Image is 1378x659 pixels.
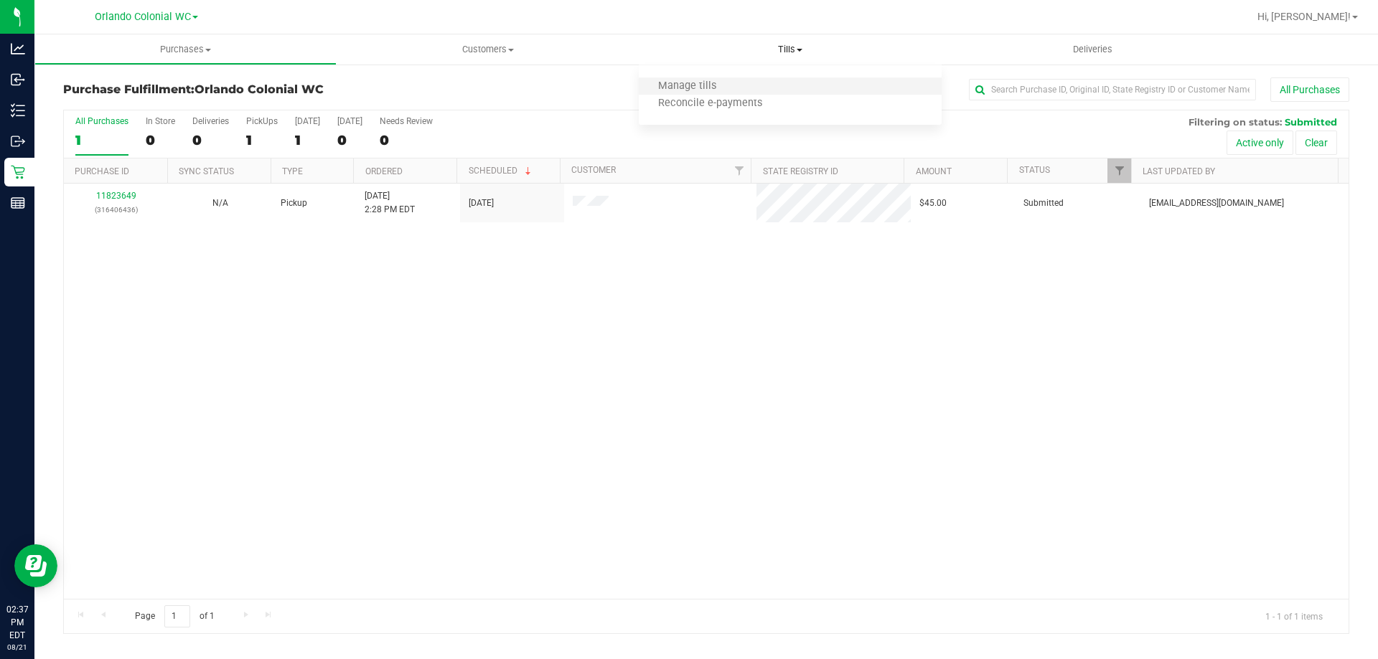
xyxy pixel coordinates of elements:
[916,166,952,176] a: Amount
[639,34,941,65] a: Tills Manage tills Reconcile e-payments
[194,82,324,96] span: Orlando Colonial WC
[337,116,362,126] div: [DATE]
[95,11,191,23] span: Orlando Colonial WC
[969,79,1256,100] input: Search Purchase ID, Original ID, State Registry ID or Customer Name...
[11,165,25,179] inline-svg: Retail
[192,116,229,126] div: Deliveries
[1149,196,1284,210] span: [EMAIL_ADDRESS][DOMAIN_NAME]
[1019,165,1050,175] a: Status
[337,132,362,148] div: 0
[1107,158,1131,183] a: Filter
[6,603,28,642] p: 02:37 PM EDT
[281,196,307,210] span: Pickup
[1254,605,1334,627] span: 1 - 1 of 1 items
[123,605,226,627] span: Page of 1
[146,116,175,126] div: In Store
[75,132,128,148] div: 1
[295,132,320,148] div: 1
[1257,11,1351,22] span: Hi, [PERSON_NAME]!
[1270,77,1349,102] button: All Purchases
[246,116,278,126] div: PickUps
[1054,43,1132,56] span: Deliveries
[179,166,234,176] a: Sync Status
[11,72,25,87] inline-svg: Inbound
[11,103,25,118] inline-svg: Inventory
[11,42,25,56] inline-svg: Analytics
[639,43,941,56] span: Tills
[380,116,433,126] div: Needs Review
[365,189,415,217] span: [DATE] 2:28 PM EDT
[75,166,129,176] a: Purchase ID
[1023,196,1064,210] span: Submitted
[212,196,228,210] button: N/A
[146,132,175,148] div: 0
[212,198,228,208] span: Not Applicable
[337,34,639,65] a: Customers
[380,132,433,148] div: 0
[295,116,320,126] div: [DATE]
[14,544,57,587] iframe: Resource center
[469,166,534,176] a: Scheduled
[246,132,278,148] div: 1
[75,116,128,126] div: All Purchases
[469,196,494,210] span: [DATE]
[1295,131,1337,155] button: Clear
[282,166,303,176] a: Type
[1285,116,1337,128] span: Submitted
[919,196,947,210] span: $45.00
[1143,166,1215,176] a: Last Updated By
[35,43,336,56] span: Purchases
[96,191,136,201] a: 11823649
[6,642,28,653] p: 08/21
[34,34,337,65] a: Purchases
[337,43,638,56] span: Customers
[942,34,1244,65] a: Deliveries
[72,203,159,217] p: (316406436)
[192,132,229,148] div: 0
[11,134,25,148] inline-svg: Outbound
[1227,131,1293,155] button: Active only
[763,166,838,176] a: State Registry ID
[63,83,492,96] h3: Purchase Fulfillment:
[164,605,190,627] input: 1
[639,80,736,93] span: Manage tills
[1189,116,1282,128] span: Filtering on status:
[571,165,616,175] a: Customer
[11,196,25,210] inline-svg: Reports
[639,98,782,110] span: Reconcile e-payments
[365,166,403,176] a: Ordered
[727,158,751,183] a: Filter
